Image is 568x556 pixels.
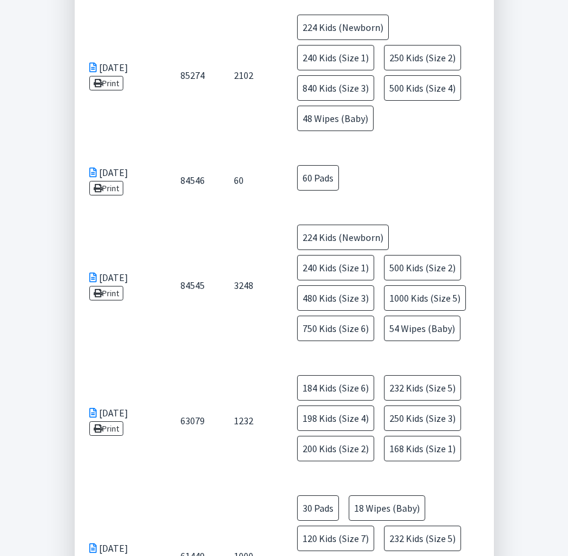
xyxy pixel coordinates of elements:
[384,436,461,461] span: 168 Kids (Size 1)
[384,316,460,341] span: 54 Wipes (Baby)
[219,361,278,481] td: 1232
[89,181,124,195] a: Print
[166,361,219,481] td: 63079
[297,255,374,280] span: 240 Kids (Size 1)
[297,75,374,101] span: 840 Kids (Size 3)
[297,225,389,250] span: 224 Kids (Newborn)
[384,75,461,101] span: 500 Kids (Size 4)
[89,421,124,436] a: Print
[89,286,124,300] a: Print
[89,76,124,90] a: Print
[297,45,374,70] span: 240 Kids (Size 1)
[384,45,461,70] span: 250 Kids (Size 2)
[349,495,425,521] span: 18 Wipes (Baby)
[384,405,461,431] span: 250 Kids (Size 3)
[384,255,461,280] span: 500 Kids (Size 2)
[75,361,166,481] td: [DATE]
[75,210,166,361] td: [DATE]
[219,151,278,210] td: 60
[384,375,461,401] span: 232 Kids (Size 5)
[297,316,374,341] span: 750 Kids (Size 6)
[384,526,461,551] span: 232 Kids (Size 5)
[297,436,374,461] span: 200 Kids (Size 2)
[297,375,374,401] span: 184 Kids (Size 6)
[297,15,389,40] span: 224 Kids (Newborn)
[297,165,339,191] span: 60 Pads
[297,495,339,521] span: 30 Pads
[297,405,374,431] span: 198 Kids (Size 4)
[384,285,466,311] span: 1000 Kids (Size 5)
[166,151,219,210] td: 84546
[166,210,219,361] td: 84545
[219,210,278,361] td: 3248
[297,526,374,551] span: 120 Kids (Size 7)
[75,151,166,210] td: [DATE]
[297,285,374,311] span: 480 Kids (Size 3)
[297,106,374,131] span: 48 Wipes (Baby)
